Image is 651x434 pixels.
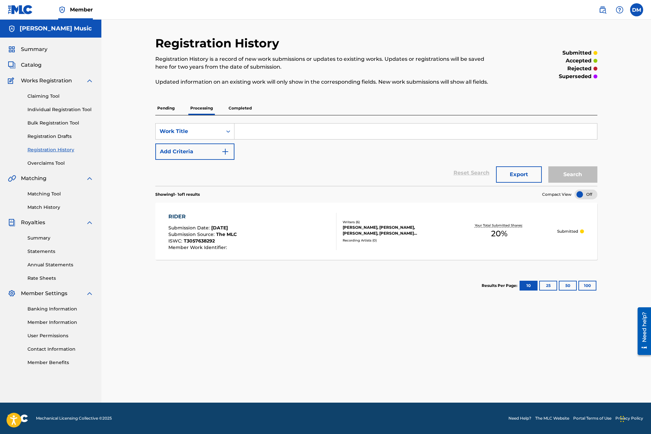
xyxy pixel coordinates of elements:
button: 100 [578,281,596,291]
p: Processing [188,101,215,115]
a: Statements [27,248,94,255]
button: 25 [539,281,557,291]
p: accepted [566,57,591,65]
img: MLC Logo [8,5,33,14]
div: Writers ( 6 ) [343,220,441,225]
span: Summary [21,45,47,53]
a: Match History [27,204,94,211]
span: Royalties [21,219,45,226]
img: Matching [8,175,16,182]
img: Works Registration [8,77,16,85]
a: Overclaims Tool [27,160,94,167]
span: ISWC : [168,238,184,244]
a: Individual Registration Tool [27,106,94,113]
button: 10 [520,281,538,291]
div: Help [613,3,626,16]
div: Recording Artists ( 0 ) [343,238,441,243]
p: Your Total Submitted Shares: [475,223,524,228]
span: Mechanical Licensing Collective © 2025 [36,415,112,421]
img: help [616,6,624,14]
img: expand [86,77,94,85]
a: Matching Tool [27,191,94,197]
img: expand [86,175,94,182]
a: Registration Drafts [27,133,94,140]
button: 50 [559,281,577,291]
div: Work Title [160,127,218,135]
span: Member Settings [21,290,67,297]
span: 20 % [491,228,507,240]
p: Showing 1 - 1 of 1 results [155,192,200,197]
span: Compact View [542,192,572,197]
div: User Menu [630,3,643,16]
iframe: Resource Center [633,305,651,358]
a: The MLC Website [535,415,569,421]
a: Rate Sheets [27,275,94,282]
a: User Permissions [27,332,94,339]
button: Add Criteria [155,143,234,160]
span: Matching [21,175,46,182]
p: Results Per Page: [482,283,519,289]
span: [DATE] [211,225,228,231]
a: Summary [27,235,94,242]
img: Royalties [8,219,16,226]
img: Summary [8,45,16,53]
span: Works Registration [21,77,72,85]
iframe: Chat Widget [618,403,651,434]
span: Submission Date : [168,225,211,231]
a: Need Help? [508,415,531,421]
a: RIDERSubmission Date:[DATE]Submission Source:The MLCISWC:T3057638292Member Work Identifier:Writer... [155,203,597,260]
a: CatalogCatalog [8,61,42,69]
span: T3057638292 [184,238,215,244]
p: submitted [562,49,591,57]
a: Annual Statements [27,261,94,268]
a: Portal Terms of Use [573,415,611,421]
a: Public Search [596,3,609,16]
button: Export [496,166,542,183]
span: Submission Source : [168,231,216,237]
a: Contact Information [27,346,94,353]
form: Search Form [155,123,597,186]
span: Member [70,6,93,13]
a: Bulk Registration Tool [27,120,94,126]
img: expand [86,219,94,226]
a: Registration History [27,146,94,153]
p: Updated information on an existing work will only show in the corresponding fields. New work subm... [155,78,496,86]
span: Catalog [21,61,42,69]
img: Accounts [8,25,16,33]
h2: Registration History [155,36,283,51]
p: Pending [155,101,177,115]
span: The MLC [216,231,237,237]
p: Completed [227,101,254,115]
a: Member Benefits [27,359,94,366]
a: Privacy Policy [615,415,643,421]
p: superseded [559,73,591,80]
h5: Dan Mulqueen Music [20,25,92,32]
img: Catalog [8,61,16,69]
a: SummarySummary [8,45,47,53]
img: logo [8,414,28,422]
img: search [599,6,607,14]
div: Drag [620,409,624,429]
img: 9d2ae6d4665cec9f34b9.svg [221,148,229,156]
a: Claiming Tool [27,93,94,100]
img: Member Settings [8,290,16,297]
span: Member Work Identifier : [168,244,229,250]
div: RIDER [168,213,237,221]
a: Member Information [27,319,94,326]
p: rejected [567,65,591,73]
img: expand [86,290,94,297]
div: [PERSON_NAME], [PERSON_NAME], [PERSON_NAME], [PERSON_NAME] [PERSON_NAME] [PERSON_NAME], [PERSON_N... [343,225,441,236]
a: Banking Information [27,306,94,312]
p: Registration History is a record of new work submissions or updates to existing works. Updates or... [155,55,496,71]
img: Top Rightsholder [58,6,66,14]
p: Submitted [557,228,578,234]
